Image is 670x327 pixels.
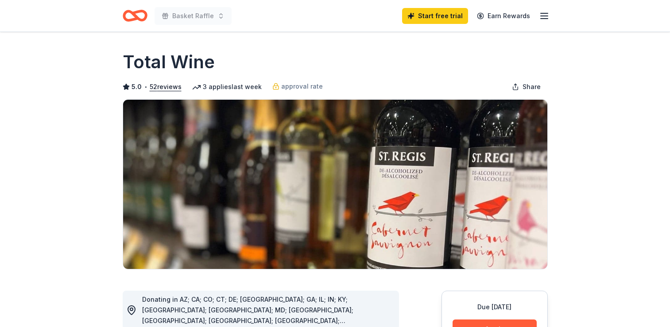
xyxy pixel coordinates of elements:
h1: Total Wine [123,50,215,74]
span: approval rate [281,81,323,92]
span: • [144,83,147,90]
button: 52reviews [150,82,182,92]
span: Basket Raffle [172,11,214,21]
div: 3 applies last week [192,82,262,92]
span: Share [523,82,541,92]
a: Start free trial [402,8,468,24]
a: Earn Rewards [472,8,535,24]
img: Image for Total Wine [123,100,547,269]
button: Share [505,78,548,96]
span: 5.0 [132,82,142,92]
a: approval rate [272,81,323,92]
div: Due [DATE] [453,302,537,312]
a: Home [123,5,147,26]
button: Basket Raffle [155,7,232,25]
